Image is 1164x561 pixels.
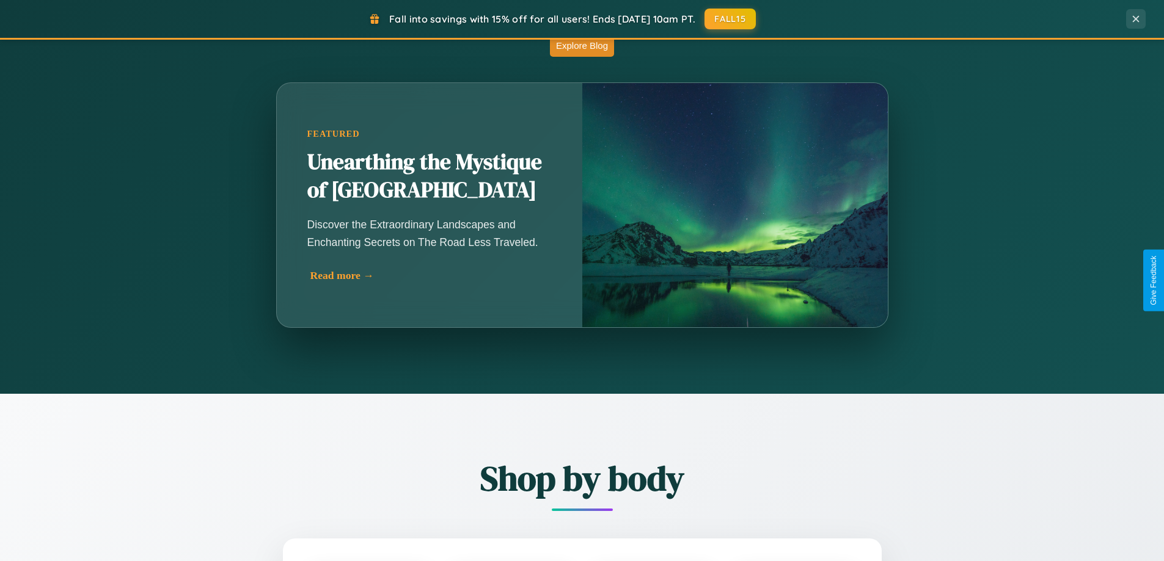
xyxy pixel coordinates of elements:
[310,269,555,282] div: Read more →
[389,13,695,25] span: Fall into savings with 15% off for all users! Ends [DATE] 10am PT.
[216,455,949,502] h2: Shop by body
[705,9,756,29] button: FALL15
[550,34,614,57] button: Explore Blog
[307,148,552,204] h2: Unearthing the Mystique of [GEOGRAPHIC_DATA]
[1149,256,1158,305] div: Give Feedback
[307,129,552,139] div: Featured
[307,216,552,250] p: Discover the Extraordinary Landscapes and Enchanting Secrets on The Road Less Traveled.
